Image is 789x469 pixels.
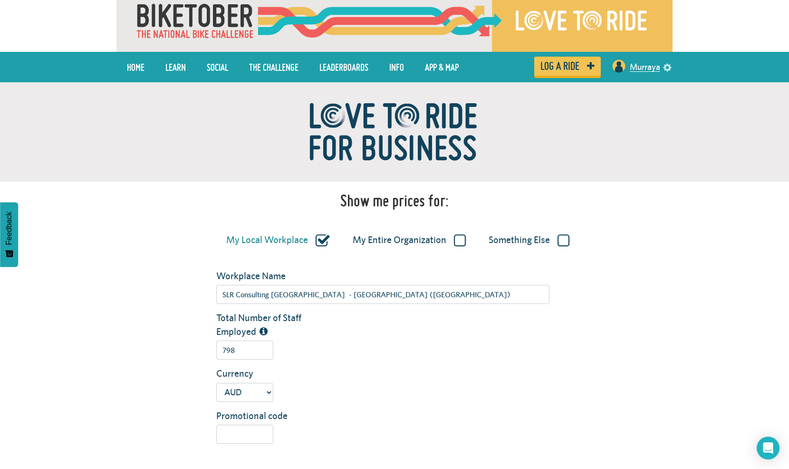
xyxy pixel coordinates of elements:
[630,56,660,78] a: Murraya
[611,59,626,74] img: User profile image
[489,234,569,246] label: Something Else
[242,55,306,79] a: The Challenge
[226,234,330,246] label: My Local Workplace
[340,191,449,210] h1: Show me prices for:
[158,55,193,79] a: LEARN
[312,55,375,79] a: Leaderboards
[200,55,235,79] a: Social
[353,234,466,246] label: My Entire Organization
[663,62,672,71] a: settings drop down toggle
[534,57,601,76] a: Log a ride
[120,55,152,79] a: Home
[209,367,325,381] label: Currency
[209,269,325,283] label: Workplace Name
[260,327,268,336] i: The total number of people employed by this organization/workplace, including part time staff.
[757,437,779,459] div: Open Intercom Messenger
[276,82,513,182] img: ltr_for_biz-e6001c5fe4d5a622ce57f6846a52a92b55b8f49da94d543b329e0189dcabf444.png
[5,212,13,245] span: Feedback
[209,311,325,338] label: Total Number of Staff Employed
[418,55,466,79] a: App & Map
[540,62,579,70] span: Log a ride
[209,409,325,423] label: Promotional code
[382,55,411,79] a: Info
